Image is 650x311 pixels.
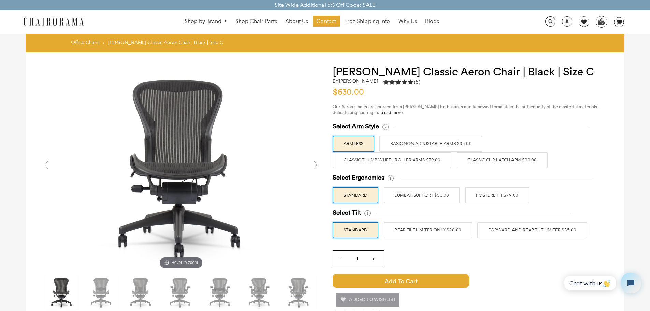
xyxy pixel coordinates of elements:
span: Select Tilt [333,209,361,217]
span: Add to Cart [333,274,469,288]
a: read more [382,110,403,115]
img: Herman Miller Classic Aeron Chair | Black | Size C - chairorama [243,275,277,310]
a: Why Us [395,16,420,27]
h2: by [333,78,378,84]
label: LUMBAR SUPPORT $50.00 [384,187,460,203]
img: Herman Miller Classic Aeron Chair | Black | Size C - chairorama [124,275,158,310]
span: Contact [316,18,336,25]
a: Blogs [422,16,443,27]
span: $630.00 [333,88,364,96]
a: Shop Chair Parts [232,16,280,27]
a: 5.0 rating (5 votes) [383,78,420,87]
label: STANDARD [333,187,378,203]
label: POSTURE FIT $79.00 [465,187,529,203]
input: - [333,251,349,267]
input: + [365,251,381,267]
button: Add to Cart [333,274,527,288]
span: [PERSON_NAME] Classic Aeron Chair | Black | Size C [108,39,223,45]
label: FORWARD AND REAR TILT LIMITER $35.00 [477,222,587,238]
span: Blogs [425,18,439,25]
span: About Us [285,18,308,25]
span: Select Arm Style [333,123,379,130]
span: Free Shipping Info [344,18,390,25]
img: Herman Miller Classic Aeron Chair | Black | Size C - chairorama [84,275,118,310]
nav: DesktopNavigation [117,16,507,28]
a: Contact [313,16,340,27]
a: About Us [282,16,312,27]
span: (5) [414,79,420,86]
img: Herman Miller Classic Aeron Chair | Black | Size C - chairorama [79,66,284,271]
img: WhatsApp_Image_2024-07-12_at_16.23.01.webp [596,16,607,27]
img: Herman Miller Classic Aeron Chair | Black | Size C - chairorama [45,275,79,310]
span: Why Us [398,18,417,25]
nav: breadcrumbs [71,39,226,49]
div: 5.0 rating (5 votes) [383,78,420,86]
label: REAR TILT LIMITER ONLY $20.00 [384,222,472,238]
a: [PERSON_NAME] [339,78,378,84]
span: Our Aeron Chairs are sourced from [PERSON_NAME] Enthusiasts and Renewed to [333,104,496,109]
span: Added To Wishlist [340,293,396,307]
a: Herman Miller Classic Aeron Chair | Black | Size C - chairoramaHover to zoom [79,165,284,171]
button: Added To Wishlist [336,293,399,307]
label: STANDARD [333,222,378,238]
a: Free Shipping Info [341,16,393,27]
span: Shop Chair Parts [235,18,277,25]
img: chairorama [19,16,88,28]
label: Classic Clip Latch Arm $99.00 [457,152,548,168]
label: BASIC NON ADJUSTABLE ARMS $35.00 [379,136,482,152]
span: › [103,39,104,45]
label: Classic Thumb Wheel Roller Arms $79.00 [333,152,451,168]
label: ARMLESS [333,136,374,152]
img: Herman Miller Classic Aeron Chair | Black | Size C - chairorama [203,275,237,310]
iframe: Tidio Chat [557,267,647,299]
img: Herman Miller Classic Aeron Chair | Black | Size C - chairorama [163,275,198,310]
img: Herman Miller Classic Aeron Chair | Black | Size C - chairorama [282,275,316,310]
span: Select Ergonomics [333,174,384,182]
a: Office Chairs [71,39,99,45]
a: Shop by Brand [181,16,231,27]
h1: [PERSON_NAME] Classic Aeron Chair | Black | Size C [333,66,610,78]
